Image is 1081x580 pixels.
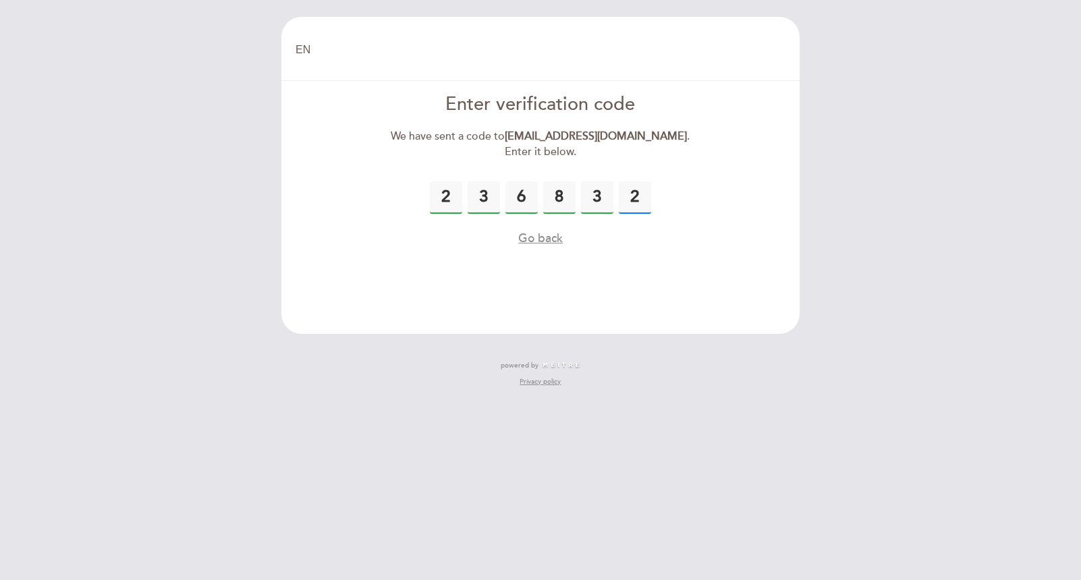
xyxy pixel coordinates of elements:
[505,181,538,214] input: 0
[518,230,563,247] button: Go back
[542,362,580,369] img: MEITRE
[581,181,613,214] input: 0
[520,377,561,386] a: Privacy policy
[386,92,696,118] div: Enter verification code
[386,129,696,160] div: We have sent a code to . Enter it below.
[501,361,580,370] a: powered by
[430,181,462,214] input: 0
[501,361,538,370] span: powered by
[505,129,687,143] strong: [EMAIL_ADDRESS][DOMAIN_NAME]
[543,181,576,214] input: 0
[619,181,651,214] input: 0
[468,181,500,214] input: 0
